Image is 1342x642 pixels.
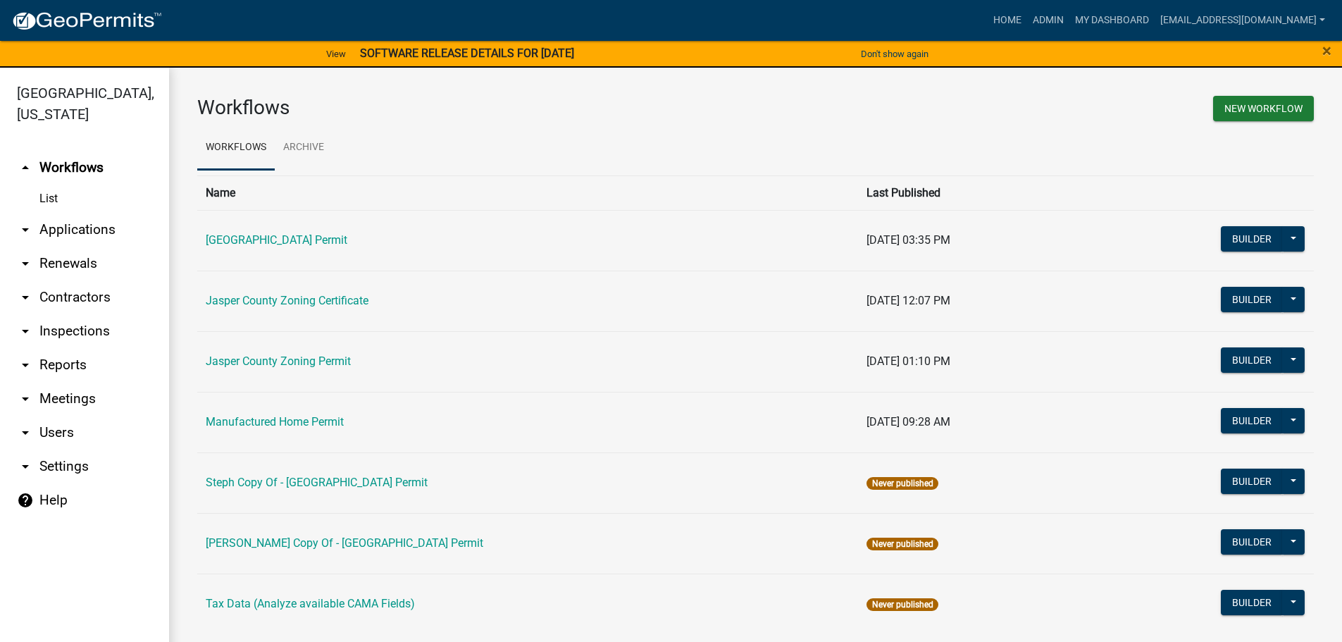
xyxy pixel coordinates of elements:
strong: SOFTWARE RELEASE DETAILS FOR [DATE] [360,47,574,60]
a: [PERSON_NAME] Copy Of - [GEOGRAPHIC_DATA] Permit [206,536,483,550]
a: My Dashboard [1069,7,1155,34]
h3: Workflows [197,96,745,120]
i: arrow_drop_down [17,390,34,407]
a: [GEOGRAPHIC_DATA] Permit [206,233,347,247]
i: arrow_drop_down [17,221,34,238]
span: [DATE] 03:35 PM [866,233,950,247]
button: Close [1322,42,1331,59]
a: Jasper County Zoning Permit [206,354,351,368]
a: Home [988,7,1027,34]
span: Never published [866,538,938,550]
a: Archive [275,125,333,171]
th: Last Published [858,175,1084,210]
a: Steph Copy Of - [GEOGRAPHIC_DATA] Permit [206,476,428,489]
i: arrow_drop_down [17,289,34,306]
button: New Workflow [1213,96,1314,121]
button: Builder [1221,287,1283,312]
button: Builder [1221,590,1283,615]
i: arrow_drop_down [17,357,34,374]
i: arrow_drop_down [17,323,34,340]
i: arrow_drop_down [17,424,34,441]
span: × [1322,41,1331,61]
span: Never published [866,477,938,490]
span: [DATE] 12:07 PM [866,294,950,307]
a: View [321,42,352,66]
i: arrow_drop_down [17,458,34,475]
a: Admin [1027,7,1069,34]
a: Workflows [197,125,275,171]
button: Builder [1221,347,1283,373]
span: [DATE] 09:28 AM [866,415,950,428]
a: Manufactured Home Permit [206,415,344,428]
th: Name [197,175,858,210]
span: Never published [866,598,938,611]
button: Builder [1221,529,1283,555]
a: Jasper County Zoning Certificate [206,294,368,307]
i: help [17,492,34,509]
button: Don't show again [855,42,934,66]
button: Builder [1221,408,1283,433]
a: Tax Data (Analyze available CAMA Fields) [206,597,415,610]
a: [EMAIL_ADDRESS][DOMAIN_NAME] [1155,7,1331,34]
button: Builder [1221,469,1283,494]
i: arrow_drop_down [17,255,34,272]
button: Builder [1221,226,1283,252]
i: arrow_drop_up [17,159,34,176]
span: [DATE] 01:10 PM [866,354,950,368]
